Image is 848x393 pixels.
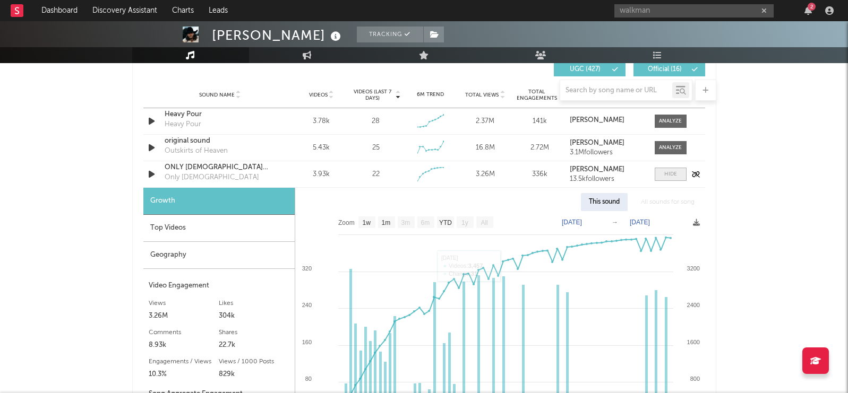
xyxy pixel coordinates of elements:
[570,149,644,156] div: 3.1M followers
[297,116,346,127] div: 3.78k
[460,169,510,180] div: 3.26M
[401,219,410,226] text: 3m
[302,339,311,345] text: 160
[808,3,816,11] div: 2
[297,169,346,180] div: 3.93k
[560,86,672,95] input: Search by song name or URL
[219,297,289,310] div: Likes
[461,219,468,226] text: 1y
[149,368,219,381] div: 10.3%
[614,4,774,18] input: Search for artists
[149,355,219,368] div: Engagements / Views
[219,355,289,368] div: Views / 1000 Posts
[562,219,582,226] text: [DATE]
[570,139,624,146] strong: [PERSON_NAME]
[633,193,703,211] div: All sounds for song
[570,117,624,124] strong: [PERSON_NAME]
[687,265,699,272] text: 3200
[219,310,289,322] div: 304k
[143,188,295,215] div: Growth
[165,109,276,120] a: Heavy Pour
[372,143,380,153] div: 25
[219,368,289,381] div: 829k
[515,169,564,180] div: 336k
[381,219,390,226] text: 1m
[219,326,289,339] div: Shares
[633,63,705,76] button: Official(16)
[804,6,812,15] button: 2
[165,146,228,156] div: Outskirts of Heaven
[297,143,346,153] div: 5.43k
[212,27,344,44] div: [PERSON_NAME]
[143,242,295,269] div: Geography
[165,172,259,183] div: Only [DEMOGRAPHIC_DATA]
[305,375,311,382] text: 80
[421,219,430,226] text: 6m
[149,339,219,352] div: 8.93k
[612,219,618,226] text: →
[149,310,219,322] div: 3.26M
[149,280,289,292] div: Video Engagement
[687,302,699,308] text: 2400
[481,219,487,226] text: All
[640,66,689,73] span: Official ( 16 )
[515,143,564,153] div: 2.72M
[149,326,219,339] div: Comments
[460,116,510,127] div: 2.37M
[687,339,699,345] text: 1600
[561,66,610,73] span: UGC ( 427 )
[165,119,201,130] div: Heavy Pour
[362,219,371,226] text: 1w
[554,63,626,76] button: UGC(427)
[581,193,628,211] div: This sound
[357,27,423,42] button: Tracking
[570,176,644,183] div: 13.5k followers
[570,117,644,124] a: [PERSON_NAME]
[338,219,355,226] text: Zoom
[372,169,380,180] div: 22
[149,297,219,310] div: Views
[690,375,699,382] text: 800
[302,302,311,308] text: 240
[630,219,650,226] text: [DATE]
[439,219,451,226] text: YTD
[165,162,276,173] a: ONLY [DEMOGRAPHIC_DATA] [PERSON_NAME]
[219,339,289,352] div: 22.7k
[165,136,276,146] a: original sound
[570,166,624,173] strong: [PERSON_NAME]
[570,139,644,147] a: [PERSON_NAME]
[515,116,564,127] div: 141k
[143,215,295,242] div: Top Videos
[302,265,311,272] text: 320
[570,166,644,173] a: [PERSON_NAME]
[372,116,380,127] div: 28
[460,143,510,153] div: 16.8M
